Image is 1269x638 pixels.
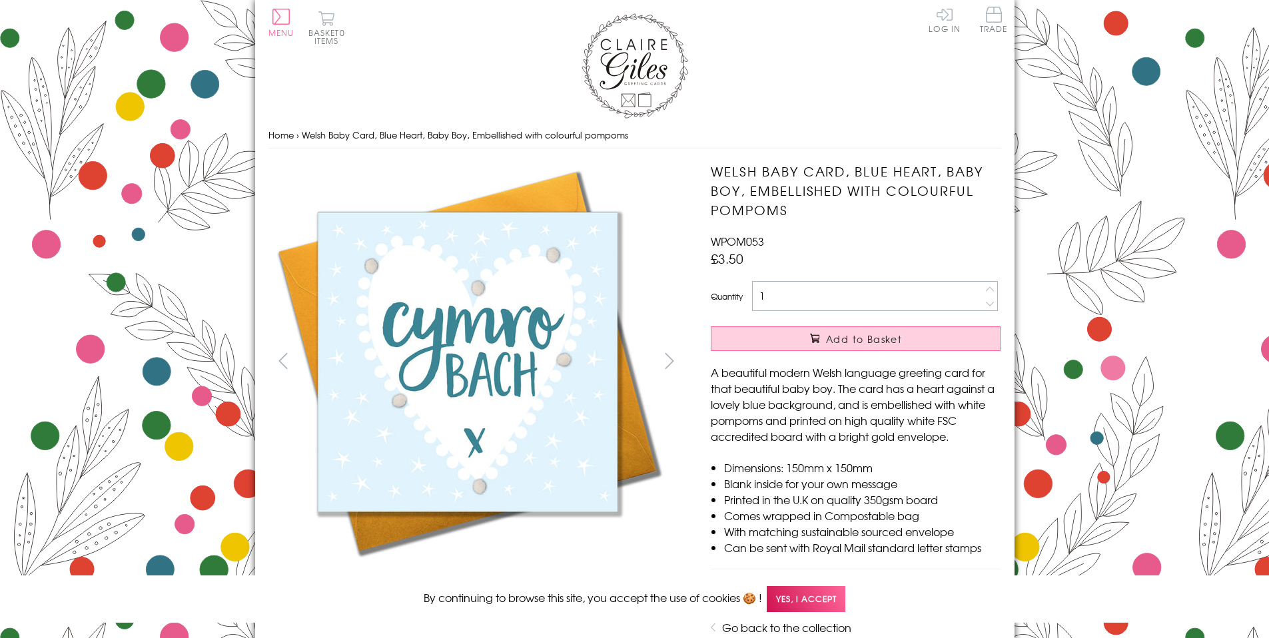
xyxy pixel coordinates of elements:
[268,162,668,561] img: Welsh Baby Card, Blue Heart, Baby Boy, Embellished with colourful pompoms
[711,326,1001,351] button: Add to Basket
[724,460,1001,476] li: Dimensions: 150mm x 150mm
[724,523,1001,539] li: With matching sustainable sourced envelope
[722,619,851,635] a: Go back to the collection
[724,491,1001,507] li: Printed in the U.K on quality 350gsm board
[711,233,764,249] span: WPOM053
[654,346,684,376] button: next
[711,290,743,302] label: Quantity
[980,7,1008,35] a: Trade
[724,476,1001,491] li: Blank inside for your own message
[724,507,1001,523] li: Comes wrapped in Compostable bag
[314,27,345,47] span: 0 items
[980,7,1008,33] span: Trade
[711,249,743,268] span: £3.50
[268,122,1001,149] nav: breadcrumbs
[767,586,845,612] span: Yes, I accept
[582,13,688,119] img: Claire Giles Greetings Cards
[724,539,1001,555] li: Can be sent with Royal Mail standard letter stamps
[296,129,299,141] span: ›
[268,129,294,141] a: Home
[711,364,1001,444] p: A beautiful modern Welsh language greeting card for that beautiful baby boy. The card has a heart...
[268,9,294,37] button: Menu
[308,11,345,45] button: Basket0 items
[268,27,294,39] span: Menu
[302,129,628,141] span: Welsh Baby Card, Blue Heart, Baby Boy, Embellished with colourful pompoms
[929,7,961,33] a: Log In
[711,162,1001,219] h1: Welsh Baby Card, Blue Heart, Baby Boy, Embellished with colourful pompoms
[268,346,298,376] button: prev
[826,332,902,346] span: Add to Basket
